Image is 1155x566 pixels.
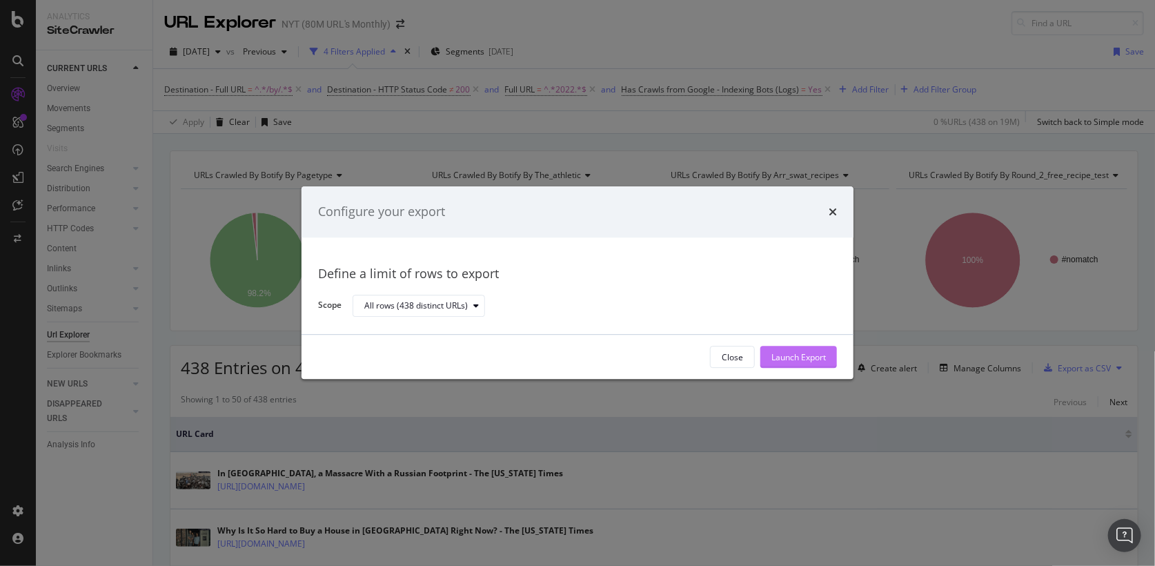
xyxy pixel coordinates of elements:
div: All rows (438 distinct URLs) [364,302,468,310]
button: All rows (438 distinct URLs) [353,295,485,317]
button: Launch Export [760,347,837,369]
div: modal [302,186,853,379]
div: Launch Export [771,351,826,363]
button: Close [710,347,755,369]
div: Define a limit of rows to export [318,265,837,283]
div: Open Intercom Messenger [1108,519,1141,552]
div: Configure your export [318,203,445,221]
div: Close [722,351,743,363]
label: Scope [318,300,342,315]
div: times [829,203,837,221]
